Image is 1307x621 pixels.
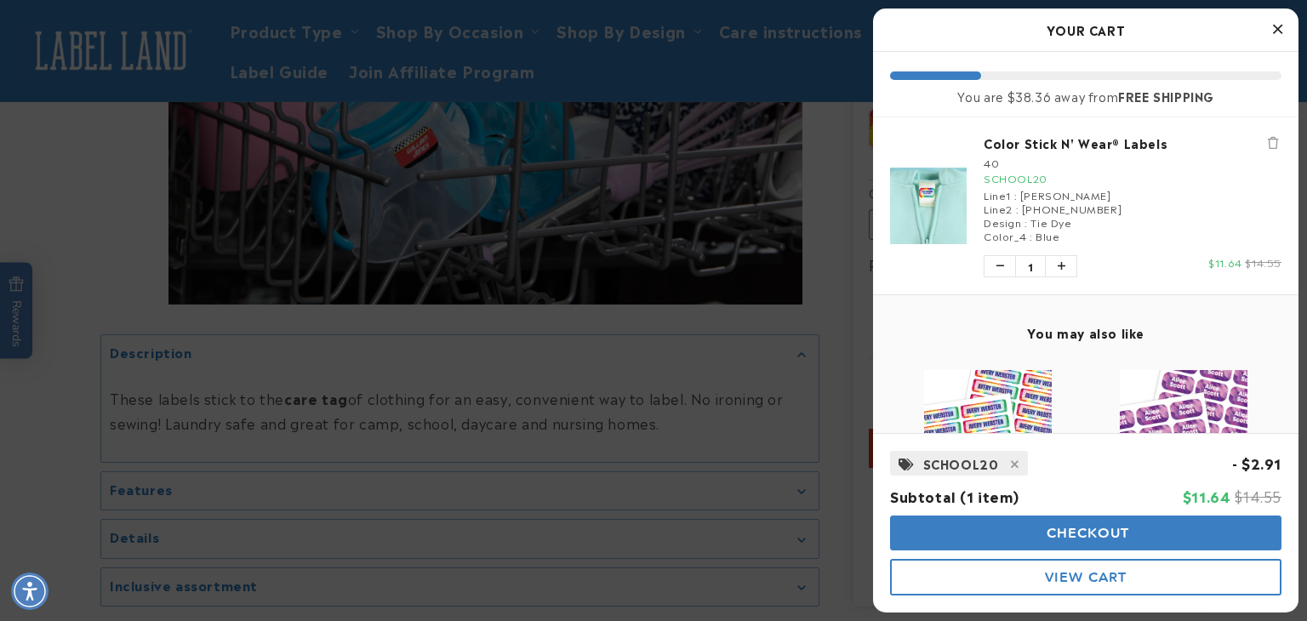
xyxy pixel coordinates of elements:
span: : [1014,187,1018,202]
span: : [1030,228,1033,243]
img: Stick N' Wear® Labels | Brush - Label Land [1120,370,1247,498]
a: Color Stick N' Wear® Labels [984,134,1281,151]
img: Mini Rectangle Name Labels - Label Land [924,370,1052,498]
h4: You may also like [890,325,1281,340]
span: Line1 [984,187,1011,202]
span: [PHONE_NUMBER] [1022,201,1122,216]
span: $14.55 [1245,254,1281,270]
span: 1 [1015,256,1046,276]
span: Blue [1036,228,1059,243]
span: Color_4 [984,228,1026,243]
span: Subtotal (1 item) [890,486,1019,506]
button: cart [890,516,1281,550]
button: Remove Color Stick N' Wear® Labels [1264,134,1281,151]
span: Line2 [984,201,1013,216]
div: 40 [984,156,1281,169]
button: cart [890,559,1281,595]
button: Increase quantity of Color Stick N' Wear® Labels [1046,256,1076,276]
span: Design [984,214,1022,230]
h1: Chat with us [130,20,203,37]
div: You are $38.36 away from [890,88,1281,104]
span: SCHOOL20 [923,453,999,474]
div: Accessibility Menu [11,573,49,610]
li: product [890,117,1281,294]
span: Tie Dye [1030,214,1071,230]
span: $14.55 [1235,486,1281,506]
span: View Cart [1045,569,1127,585]
button: Decrease quantity of Color Stick N' Wear® Labels [985,256,1015,276]
h2: Your Cart [890,17,1281,43]
span: - $2.91 [1232,453,1281,473]
button: Close Cart [1264,17,1290,43]
div: SCHOOL20 [984,169,1281,188]
span: $11.64 [1208,254,1242,270]
img: Color Stick N' Wear® Labels - Label Land [890,168,967,244]
b: FREE SHIPPING [1118,87,1214,105]
span: Checkout [1042,525,1130,541]
span: : [1024,214,1028,230]
span: [PERSON_NAME] [1020,187,1111,202]
button: Gorgias live chat [9,6,206,50]
span: $11.64 [1183,486,1231,506]
span: : [1016,201,1019,216]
